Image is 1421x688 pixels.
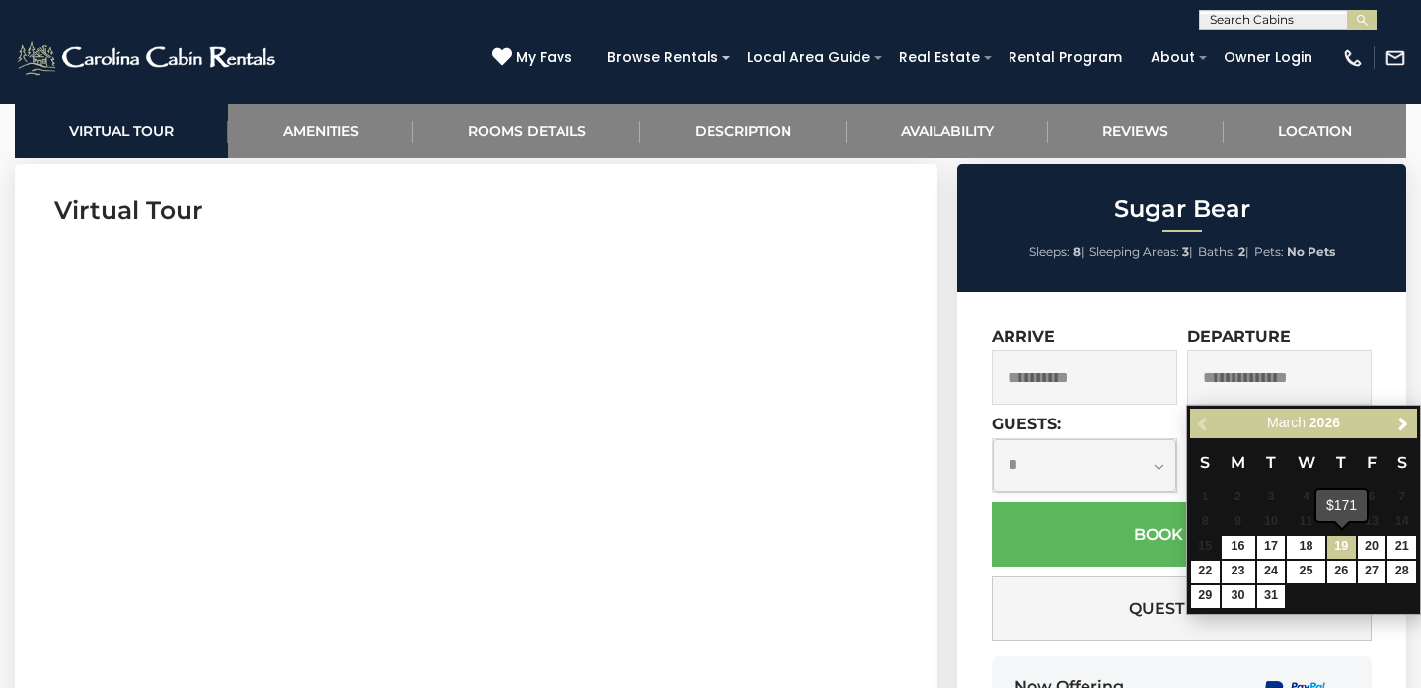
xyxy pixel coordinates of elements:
label: Guests: [992,415,1061,433]
a: 17 [1257,536,1286,559]
a: Owner Login [1214,42,1322,73]
strong: No Pets [1287,244,1335,259]
span: Monday [1231,453,1245,472]
a: Rooms Details [413,104,640,158]
label: Arrive [992,327,1055,345]
span: 11 [1287,511,1324,534]
a: 29 [1191,585,1220,608]
span: Sunday [1200,453,1210,472]
span: 2026 [1309,415,1340,430]
span: 3 [1257,487,1286,509]
span: My Favs [516,47,572,68]
a: 20 [1358,536,1386,559]
label: Departure [1187,327,1291,345]
span: 6 [1358,487,1386,509]
a: Rental Program [999,42,1132,73]
span: Sleeps: [1029,244,1070,259]
a: 23 [1222,561,1255,583]
span: 4 [1287,487,1324,509]
div: $171 [1316,490,1367,521]
img: phone-regular-white.png [1342,47,1364,69]
li: | [1089,239,1193,265]
span: Baths: [1198,244,1235,259]
li: | [1029,239,1084,265]
a: 19 [1327,536,1356,559]
h3: Virtual Tour [54,193,898,228]
a: 27 [1358,561,1386,583]
a: Amenities [228,104,412,158]
span: Wednesday [1298,453,1315,472]
h2: Sugar Bear [962,196,1401,222]
button: Questions? [992,576,1372,641]
button: Book Now [992,502,1372,567]
a: 18 [1287,536,1324,559]
a: Real Estate [889,42,990,73]
span: 14 [1387,511,1416,534]
a: Location [1224,104,1406,158]
img: White-1-2.png [15,38,281,78]
span: 2 [1222,487,1255,509]
span: 1 [1191,487,1220,509]
strong: 3 [1182,244,1189,259]
span: Thursday [1336,453,1346,472]
li: | [1198,239,1249,265]
span: 9 [1222,511,1255,534]
a: 28 [1387,561,1416,583]
strong: 8 [1073,244,1081,259]
a: 22 [1191,561,1220,583]
span: Sleeping Areas: [1089,244,1179,259]
a: Description [640,104,846,158]
span: Friday [1367,453,1377,472]
a: Virtual Tour [15,104,228,158]
span: Pets: [1254,244,1284,259]
a: Availability [847,104,1048,158]
a: Browse Rentals [597,42,728,73]
a: Next [1390,412,1415,436]
span: Saturday [1397,453,1407,472]
a: 16 [1222,536,1255,559]
span: 7 [1387,487,1416,509]
img: mail-regular-white.png [1384,47,1406,69]
a: 25 [1287,561,1324,583]
span: 13 [1358,511,1386,534]
span: 5 [1327,487,1356,509]
a: Reviews [1048,104,1223,158]
a: 24 [1257,561,1286,583]
a: 26 [1327,561,1356,583]
a: My Favs [492,47,577,69]
a: About [1141,42,1205,73]
span: 8 [1191,511,1220,534]
a: 21 [1387,536,1416,559]
span: Next [1395,416,1411,431]
a: Local Area Guide [737,42,880,73]
a: 31 [1257,585,1286,608]
strong: 2 [1238,244,1245,259]
span: March [1267,415,1306,430]
span: Tuesday [1266,453,1276,472]
a: 30 [1222,585,1255,608]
